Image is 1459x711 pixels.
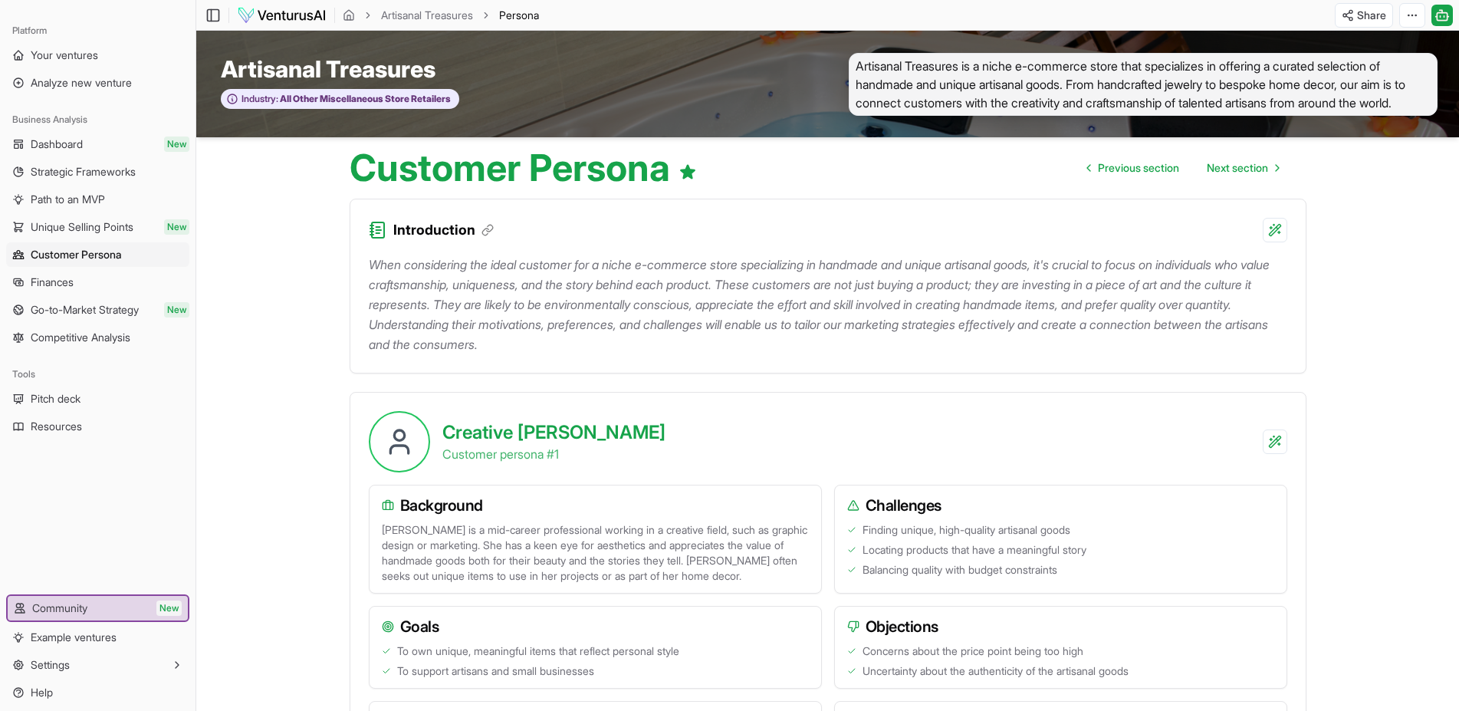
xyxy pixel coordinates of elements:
[863,542,1086,558] span: Locating products that have a meaningful story
[164,302,189,318] span: New
[31,192,105,207] span: Path to an MVP
[1194,153,1291,183] a: Go to next page
[6,387,189,411] a: Pitch deck
[863,522,1070,538] span: Finding unique, high-quality artisanal goods
[393,219,494,241] h3: Introduction
[381,8,473,23] a: Artisanal Treasures
[343,8,539,23] nav: breadcrumb
[6,242,189,267] a: Customer Persona
[6,625,189,650] a: Example ventures
[164,137,189,152] span: New
[31,275,74,290] span: Finances
[6,187,189,212] a: Path to an MVP
[442,445,665,463] p: Customer persona # 1
[863,562,1057,578] span: Balancing quality with budget constraints
[156,601,182,616] span: New
[1075,153,1291,183] nav: pagination
[499,8,539,23] span: Persona
[397,644,679,659] span: To own unique, meaningful items that reflect personal style
[1207,160,1268,176] span: Next section
[382,616,809,637] h3: Goals
[6,107,189,132] div: Business Analysis
[849,53,1438,116] span: Artisanal Treasures is a niche e-commerce store that specializes in offering a curated selection ...
[8,596,188,620] a: CommunityNew
[6,414,189,439] a: Resources
[6,653,189,677] button: Settings
[31,419,82,434] span: Resources
[31,657,70,673] span: Settings
[31,330,130,345] span: Competitive Analysis
[6,132,189,156] a: DashboardNew
[6,680,189,705] a: Help
[31,48,98,63] span: Your ventures
[6,71,189,95] a: Analyze new venture
[6,215,189,239] a: Unique Selling PointsNew
[382,495,809,516] h3: Background
[278,93,451,105] span: All Other Miscellaneous Store Retailers
[1098,160,1179,176] span: Previous section
[242,93,278,105] span: Industry:
[1357,8,1386,23] span: Share
[397,663,594,679] span: To support artisans and small businesses
[6,43,189,67] a: Your ventures
[6,160,189,184] a: Strategic Frameworks
[1075,153,1191,183] a: Go to previous page
[31,247,122,262] span: Customer Persona
[6,298,189,322] a: Go-to-Market StrategyNew
[31,164,136,179] span: Strategic Frameworks
[31,137,83,152] span: Dashboard
[847,616,1274,637] h3: Objections
[6,362,189,387] div: Tools
[863,663,1129,679] span: Uncertainty about the authenticity of the artisanal goods
[1335,3,1393,28] button: Share
[221,55,435,83] span: Artisanal Treasures
[382,522,809,584] p: [PERSON_NAME] is a mid-career professional working in a creative field, such as graphic design or...
[31,302,139,318] span: Go-to-Market Strategy
[31,75,132,91] span: Analyze new venture
[369,255,1287,354] p: When considering the ideal customer for a niche e-commerce store specializing in handmade and uni...
[237,6,327,25] img: logo
[847,495,1274,516] h3: Challenges
[442,420,665,445] h2: Creative [PERSON_NAME]
[31,219,133,235] span: Unique Selling Points
[6,18,189,43] div: Platform
[863,644,1083,659] span: Concerns about the price point being too high
[31,685,53,700] span: Help
[164,219,189,235] span: New
[350,150,697,186] h1: Customer Persona
[32,601,87,616] span: Community
[31,391,81,407] span: Pitch deck
[6,270,189,295] a: Finances
[6,325,189,350] a: Competitive Analysis
[221,89,459,110] button: Industry:All Other Miscellaneous Store Retailers
[31,630,117,645] span: Example ventures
